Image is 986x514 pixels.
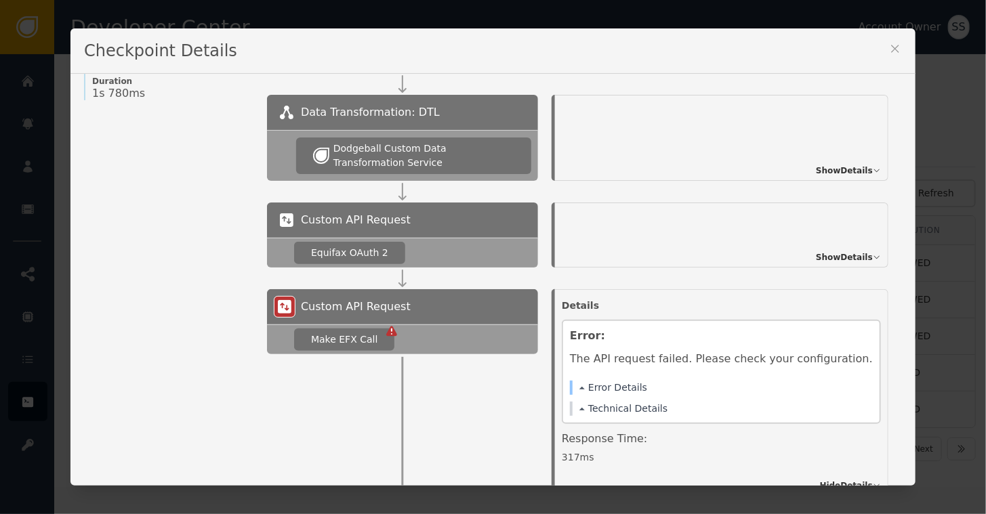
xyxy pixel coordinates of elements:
[562,431,881,450] div: Response Time:
[570,329,605,342] span: Error:
[816,251,873,263] span: Show Details
[333,142,514,170] div: Dodgeball Custom Data Transformation Service
[301,104,440,121] span: Data Transformation: DTL
[562,450,881,465] div: 317 ms
[301,212,411,228] span: Custom API Request
[92,87,145,100] span: 1s 780ms
[820,479,873,492] span: Hide Details
[816,165,873,177] span: Show Details
[311,333,377,347] div: Make EFX Call
[570,344,873,367] div: The API request failed. Please check your configuration.
[579,381,647,395] button: Error Details
[301,299,411,315] span: Custom API Request
[579,402,667,416] button: Technical Details
[562,299,881,313] div: Details
[311,246,388,260] div: Equifax OAuth 2
[70,28,916,74] div: Checkpoint Details
[92,76,253,87] span: Duration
